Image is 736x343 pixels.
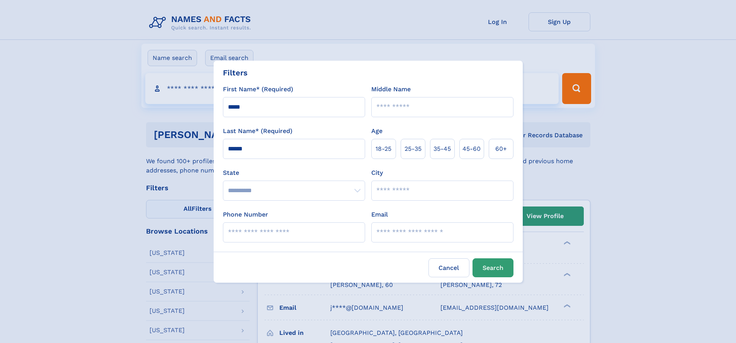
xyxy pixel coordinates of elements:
[428,258,469,277] label: Cancel
[371,85,411,94] label: Middle Name
[223,210,268,219] label: Phone Number
[371,168,383,177] label: City
[473,258,513,277] button: Search
[371,210,388,219] label: Email
[495,144,507,154] span: 60+
[223,168,365,177] label: State
[433,144,451,154] span: 35‑45
[405,144,422,154] span: 25‑35
[223,85,293,94] label: First Name* (Required)
[376,144,391,154] span: 18‑25
[371,126,382,136] label: Age
[223,67,248,78] div: Filters
[223,126,292,136] label: Last Name* (Required)
[462,144,481,154] span: 45‑60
